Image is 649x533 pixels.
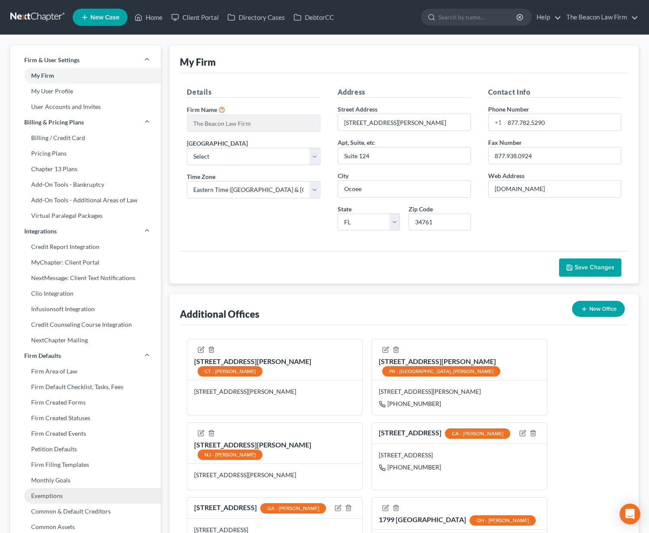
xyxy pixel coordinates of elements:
[10,177,161,192] a: Add-On Tools - Bankruptcy
[223,10,289,25] a: Directory Cases
[379,515,536,526] div: 1799 [GEOGRAPHIC_DATA]
[338,204,352,214] label: State
[130,10,167,25] a: Home
[10,317,161,332] a: Credit Counseling Course Integration
[198,450,262,460] div: NJ - [PERSON_NAME]
[379,451,540,460] div: [STREET_ADDRESS]
[194,440,355,460] div: [STREET_ADDRESS][PERSON_NAME]
[379,357,540,377] div: [STREET_ADDRESS][PERSON_NAME]
[338,105,377,114] label: Street Address
[10,426,161,441] a: Firm Created Events
[24,227,57,236] span: Integrations
[387,400,441,407] span: [PHONE_NUMBER]
[338,114,470,131] input: Enter address...
[180,56,216,68] div: My Firm
[10,192,161,208] a: Add-On Tools - Additional Areas of Law
[194,471,355,479] div: [STREET_ADDRESS][PERSON_NAME]
[470,515,536,526] div: OH - [PERSON_NAME]
[187,87,320,98] h5: Details
[488,87,621,98] h5: Contact Info
[24,351,61,360] span: Firm Defaults
[338,87,471,98] h5: Address
[572,301,625,317] button: New Office
[167,10,223,25] a: Client Portal
[198,366,262,377] div: CT - [PERSON_NAME]
[10,239,161,255] a: Credit Report Integration
[379,428,510,439] div: [STREET_ADDRESS]
[409,214,471,231] input: XXXXX
[488,138,522,147] label: Fax Number
[559,259,621,277] button: Save Changes
[24,56,80,64] span: Firm & User Settings
[10,286,161,301] a: Clio Integration
[260,503,326,514] div: GA - [PERSON_NAME]
[438,9,518,25] input: Search by name...
[338,138,375,147] label: Apt, Suite, etc
[187,106,217,113] span: Firm Name
[575,264,614,271] span: Save Changes
[10,52,161,68] a: Firm & User Settings
[445,428,510,439] div: CA - [PERSON_NAME]
[532,10,561,25] a: Help
[10,130,161,146] a: Billing / Credit Card
[187,115,320,131] input: Enter name...
[488,171,524,180] label: Web Address
[489,181,621,197] input: Enter web address....
[10,348,161,364] a: Firm Defaults
[10,410,161,426] a: Firm Created Statuses
[489,114,505,131] div: +1
[187,172,215,181] label: Time Zone
[382,366,500,377] div: PA - [GEOGRAPHIC_DATA], [PERSON_NAME]
[10,83,161,99] a: My User Profile
[10,364,161,379] a: Firm Area of Law
[10,301,161,317] a: Infusionsoft Integration
[289,10,338,25] a: DebtorCC
[10,115,161,130] a: Billing & Pricing Plans
[387,463,441,471] span: [PHONE_NUMBER]
[338,181,470,197] input: Enter city...
[194,387,355,396] div: [STREET_ADDRESS][PERSON_NAME]
[194,357,355,377] div: [STREET_ADDRESS][PERSON_NAME]
[10,146,161,161] a: Pricing Plans
[10,332,161,348] a: NextChapter Mailing
[10,472,161,488] a: Monthly Goals
[489,147,621,164] input: Enter fax...
[24,118,84,127] span: Billing & Pricing Plans
[10,255,161,270] a: MyChapter: Client Portal
[338,171,348,180] label: City
[620,504,640,524] div: Open Intercom Messenger
[187,139,248,148] label: [GEOGRAPHIC_DATA]
[90,14,119,21] span: New Case
[10,395,161,410] a: Firm Created Forms
[505,114,621,131] input: Enter phone...
[10,457,161,472] a: Firm Filing Templates
[10,208,161,223] a: Virtual Paralegal Packages
[194,503,326,514] div: [STREET_ADDRESS]
[10,379,161,395] a: Firm Default Checklist, Tasks, Fees
[10,223,161,239] a: Integrations
[338,147,470,164] input: (optional)
[10,68,161,83] a: My Firm
[10,441,161,457] a: Petition Defaults
[10,504,161,519] a: Common & Default Creditors
[10,270,161,286] a: NextMessage: Client Text Notifications
[488,105,529,114] label: Phone Number
[10,161,161,177] a: Chapter 13 Plans
[379,387,540,396] div: [STREET_ADDRESS][PERSON_NAME]
[409,204,433,214] label: Zip Code
[10,99,161,115] a: User Accounts and Invites
[10,488,161,504] a: Exemptions
[180,308,259,320] div: Additional Offices
[562,10,638,25] a: The Beacon Law Firm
